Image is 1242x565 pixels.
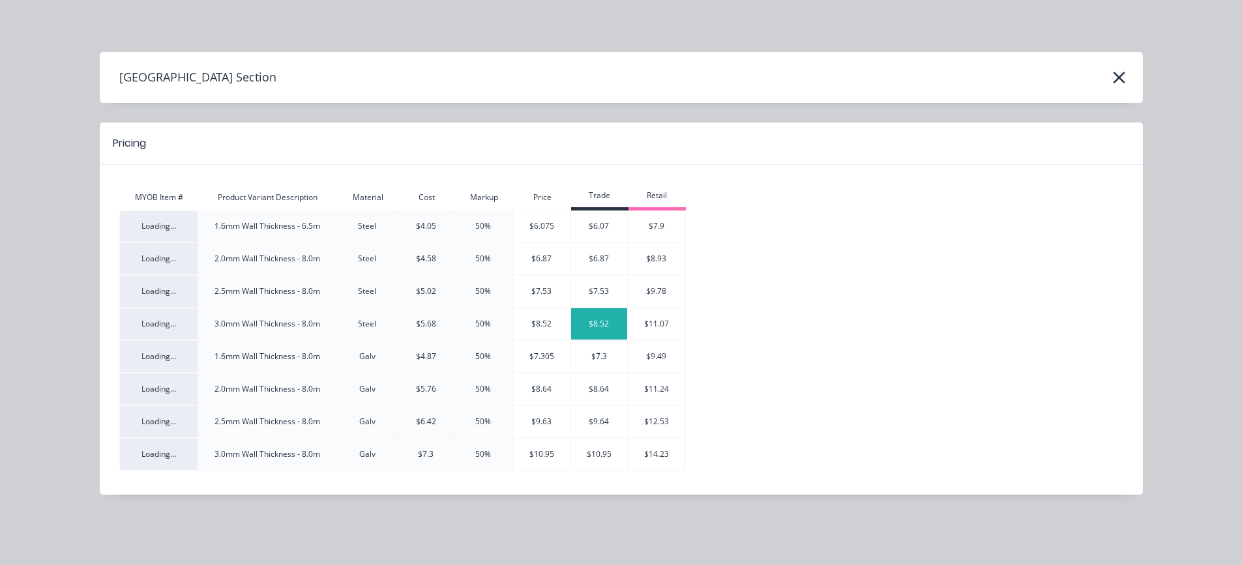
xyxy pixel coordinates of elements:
div: $8.93 [628,253,685,265]
div: 2.0mm Wall Thickness - 8.0m [199,253,336,265]
div: 50% [454,220,512,232]
div: 2.5mm Wall Thickness - 8.0m [199,285,336,297]
span: Loading... [141,351,176,362]
div: $4.58 [399,253,453,265]
div: Steel [337,253,398,265]
div: $14.23 [628,448,685,460]
div: Markup [454,192,514,203]
div: $7.53 [571,285,627,297]
div: Material [337,192,399,203]
div: Galv [337,383,398,395]
div: $6.075 [514,220,570,232]
div: 2.0mm Wall Thickness - 8.0m [199,383,336,395]
div: Steel [337,285,398,297]
h4: [GEOGRAPHIC_DATA] Section [100,65,276,90]
div: Pricing [113,136,146,151]
div: Galv [337,351,398,362]
div: $6.87 [514,253,570,265]
div: $6.42 [399,416,453,427]
div: $4.05 [399,220,453,232]
div: $12.53 [628,416,685,427]
div: 50% [454,383,512,395]
span: Loading... [141,416,176,427]
div: 1.6mm Wall Thickness - 8.0m [199,351,336,362]
div: $9.78 [628,285,685,297]
div: 50% [454,318,512,330]
div: Trade [571,190,628,201]
div: $8.64 [571,383,627,395]
div: $11.07 [628,318,685,330]
div: $5.76 [399,383,453,395]
span: Loading... [141,448,176,459]
div: $9.49 [628,351,685,362]
div: MYOB Item # [119,192,199,203]
div: 3.0mm Wall Thickness - 8.0m [199,318,336,330]
div: $8.52 [514,318,570,330]
div: Galv [337,416,398,427]
div: $7.9 [628,220,685,232]
div: Cost [399,192,454,203]
div: 50% [454,448,512,460]
div: $10.95 [514,448,570,460]
div: $8.52 [571,318,627,330]
div: $6.07 [571,220,627,232]
div: Steel [337,318,398,330]
div: $5.02 [399,285,453,297]
div: $7.3 [571,351,627,362]
div: Product Variant Description [199,192,337,203]
span: Loading... [141,318,176,329]
div: Steel [337,220,398,232]
div: 2.5mm Wall Thickness - 8.0m [199,416,336,427]
div: $9.63 [514,416,570,427]
div: 50% [454,285,512,297]
div: 50% [454,351,512,362]
span: Loading... [141,285,176,297]
div: 1.6mm Wall Thickness - 6.5m [199,220,336,232]
div: $6.87 [571,253,627,265]
div: Price [514,192,571,203]
div: $7.3 [399,448,453,460]
span: Loading... [141,383,176,394]
div: $5.68 [399,318,453,330]
div: $7.53 [514,285,570,297]
div: 50% [454,253,512,265]
div: Retail [628,190,686,201]
div: $10.95 [571,448,627,460]
div: $11.24 [628,383,685,395]
div: $8.64 [514,383,570,395]
div: $4.87 [399,351,453,362]
div: $7.305 [514,351,570,362]
div: Galv [337,448,398,460]
span: Loading... [141,253,176,264]
span: Loading... [141,220,176,231]
div: $9.64 [571,416,627,427]
div: 50% [454,416,512,427]
div: 3.0mm Wall Thickness - 8.0m [199,448,336,460]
